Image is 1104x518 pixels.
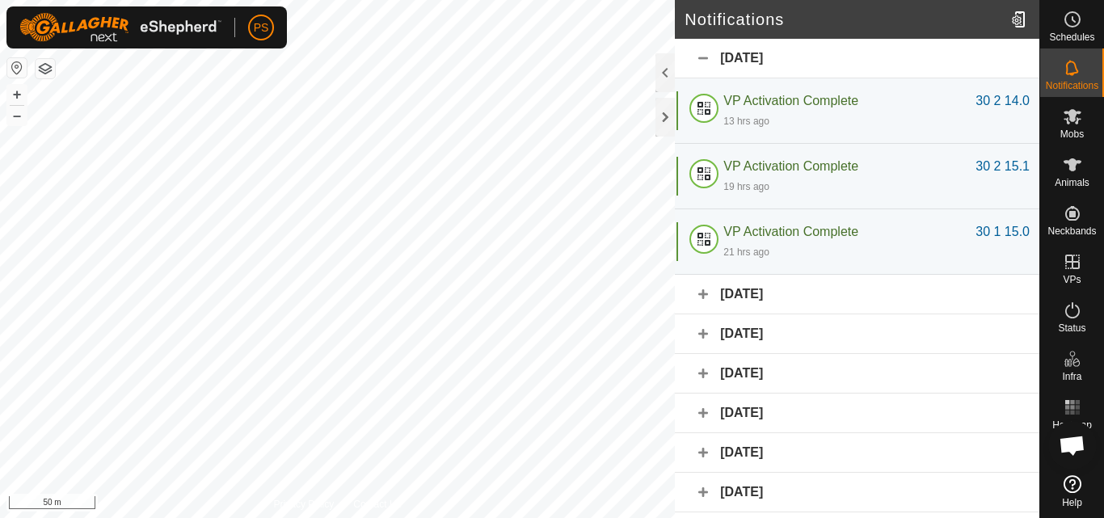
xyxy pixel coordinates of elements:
[675,354,1039,394] div: [DATE]
[7,58,27,78] button: Reset Map
[723,179,769,194] div: 19 hrs ago
[254,19,269,36] span: PS
[1062,372,1081,381] span: Infra
[7,106,27,125] button: –
[7,85,27,104] button: +
[1047,226,1096,236] span: Neckbands
[685,10,1005,29] h2: Notifications
[675,473,1039,512] div: [DATE]
[723,245,769,259] div: 21 hrs ago
[723,114,769,128] div: 13 hrs ago
[675,314,1039,354] div: [DATE]
[1062,498,1082,507] span: Help
[1046,81,1098,91] span: Notifications
[675,275,1039,314] div: [DATE]
[1049,32,1094,42] span: Schedules
[1058,323,1085,333] span: Status
[1063,275,1081,284] span: VPs
[1052,420,1092,430] span: Heatmap
[675,394,1039,433] div: [DATE]
[723,159,858,173] span: VP Activation Complete
[1055,178,1089,187] span: Animals
[723,94,858,107] span: VP Activation Complete
[36,59,55,78] button: Map Layers
[675,39,1039,78] div: [DATE]
[975,157,1030,176] div: 30 2 15.1
[975,91,1030,111] div: 30 2 14.0
[1060,129,1084,139] span: Mobs
[1040,469,1104,514] a: Help
[353,497,401,512] a: Contact Us
[675,433,1039,473] div: [DATE]
[1048,421,1097,470] div: Open chat
[19,13,221,42] img: Gallagher Logo
[723,225,858,238] span: VP Activation Complete
[274,497,335,512] a: Privacy Policy
[975,222,1030,242] div: 30 1 15.0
